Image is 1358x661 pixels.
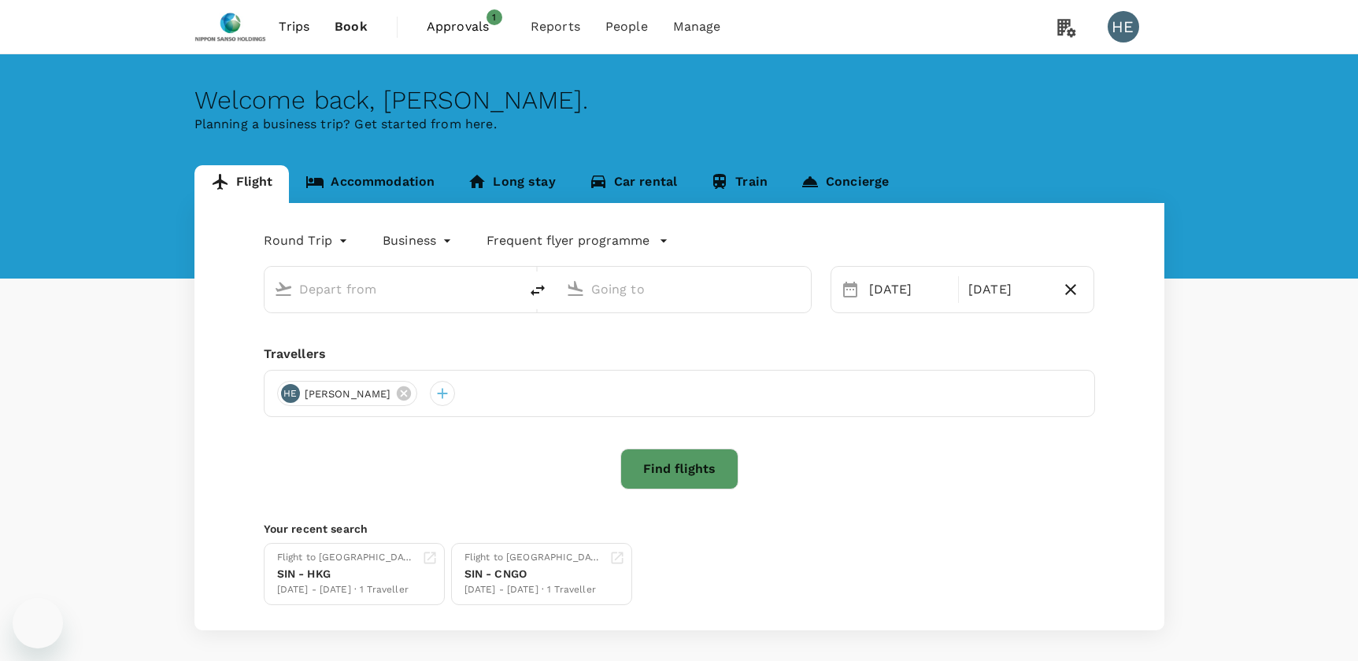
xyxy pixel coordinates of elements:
[277,566,416,582] div: SIN - HKG
[487,231,668,250] button: Frequent flyer programme
[531,17,580,36] span: Reports
[464,550,603,566] div: Flight to [GEOGRAPHIC_DATA]
[451,165,572,203] a: Long stay
[508,287,511,290] button: Open
[572,165,694,203] a: Car rental
[264,521,1095,537] p: Your recent search
[277,550,416,566] div: Flight to [GEOGRAPHIC_DATA]
[335,17,368,36] span: Book
[620,449,738,489] button: Find flights
[383,228,455,253] div: Business
[295,386,401,402] span: [PERSON_NAME]
[279,17,309,36] span: Trips
[605,17,648,36] span: People
[487,231,649,250] p: Frequent flyer programme
[264,345,1095,364] div: Travellers
[673,17,721,36] span: Manage
[487,9,502,25] span: 1
[784,165,905,203] a: Concierge
[299,277,486,301] input: Depart from
[194,115,1164,134] p: Planning a business trip? Get started from here.
[264,228,352,253] div: Round Trip
[591,277,778,301] input: Going to
[289,165,451,203] a: Accommodation
[277,582,416,598] div: [DATE] - [DATE] · 1 Traveller
[464,566,603,582] div: SIN - CNGO
[464,582,603,598] div: [DATE] - [DATE] · 1 Traveller
[1108,11,1139,42] div: HE
[13,598,63,648] iframe: Button to launch messaging window
[800,287,803,290] button: Open
[194,165,290,203] a: Flight
[194,9,267,44] img: Nippon Sanso Holdings Singapore Pte Ltd
[519,271,557,309] button: delete
[694,165,784,203] a: Train
[277,381,418,406] div: HE[PERSON_NAME]
[281,384,300,403] div: HE
[427,17,505,36] span: Approvals
[863,274,955,305] div: [DATE]
[962,274,1054,305] div: [DATE]
[194,86,1164,115] div: Welcome back , [PERSON_NAME] .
